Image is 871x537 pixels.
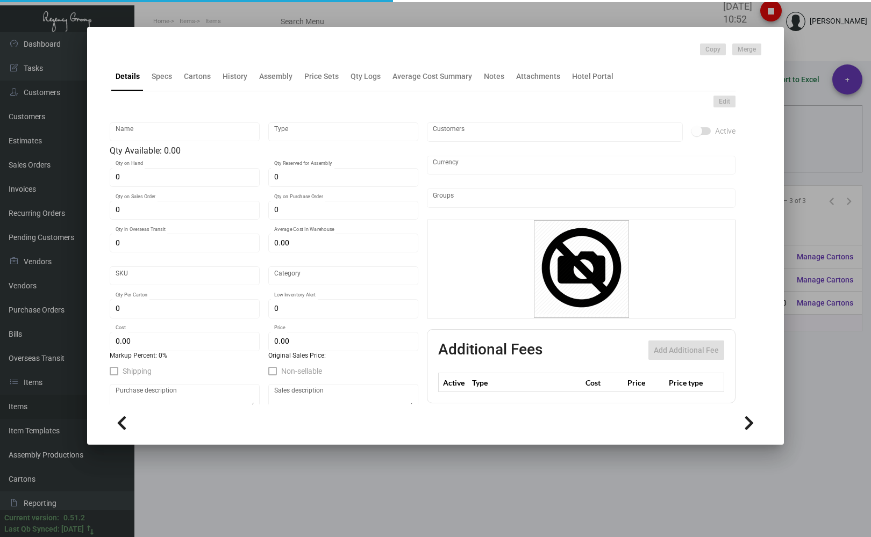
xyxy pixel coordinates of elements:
button: Copy [700,43,726,55]
div: History [223,71,247,82]
div: Qty Logs [351,71,381,82]
div: Average Cost Summary [392,71,472,82]
input: Add new.. [433,128,677,136]
div: Qty Available: 0.00 [110,144,418,157]
div: Cartons [184,71,211,82]
th: Price type [666,373,712,392]
span: Non-sellable [281,365,322,378]
span: Shipping [123,365,152,378]
span: Edit [719,97,730,106]
span: Copy [705,45,720,54]
div: Hotel Portal [572,71,613,82]
button: Edit [713,96,736,107]
div: Notes [484,71,504,82]
div: Current version: [4,512,59,524]
div: Attachments [516,71,560,82]
div: Specs [152,71,172,82]
span: Active [715,125,736,137]
span: Merge [738,45,756,54]
button: Merge [732,43,761,55]
th: Price [625,373,667,392]
div: Price Sets [304,71,339,82]
th: Active [439,373,469,392]
div: Last Qb Synced: [DATE] [4,524,84,535]
th: Cost [583,373,625,392]
h2: Additional Fees [438,340,542,360]
span: Add Additional Fee [654,346,719,354]
div: Details [116,71,140,82]
input: Add new.. [433,194,730,202]
button: Add Additional Fee [648,340,724,360]
div: 0.51.2 [63,512,85,524]
div: Assembly [259,71,292,82]
th: Type [469,373,583,392]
